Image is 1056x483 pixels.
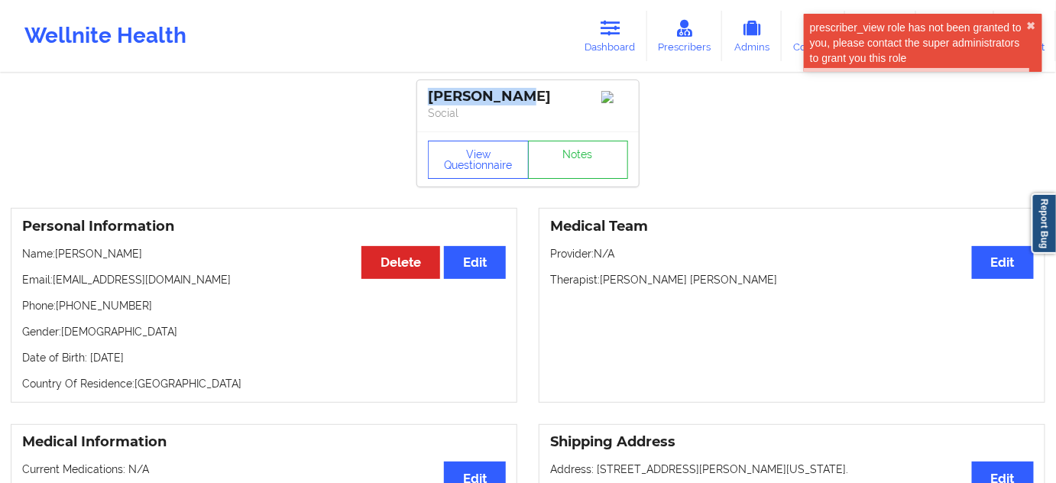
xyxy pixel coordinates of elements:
[601,91,628,103] img: Image%2Fplaceholer-image.png
[361,246,440,279] button: Delete
[550,272,1034,287] p: Therapist: [PERSON_NAME] [PERSON_NAME]
[22,298,506,313] p: Phone: [PHONE_NUMBER]
[22,462,506,477] p: Current Medications: N/A
[22,246,506,261] p: Name: [PERSON_NAME]
[428,105,628,121] p: Social
[550,462,1034,477] p: Address: [STREET_ADDRESS][PERSON_NAME][US_STATE].
[550,246,1034,261] p: Provider: N/A
[550,433,1034,451] h3: Shipping Address
[574,11,647,61] a: Dashboard
[528,141,629,179] a: Notes
[22,433,506,451] h3: Medical Information
[647,11,723,61] a: Prescribers
[722,11,782,61] a: Admins
[1027,20,1036,32] button: close
[428,141,529,179] button: View Questionnaire
[22,272,506,287] p: Email: [EMAIL_ADDRESS][DOMAIN_NAME]
[972,246,1034,279] button: Edit
[22,376,506,391] p: Country Of Residence: [GEOGRAPHIC_DATA]
[1032,193,1056,254] a: Report Bug
[22,218,506,235] h3: Personal Information
[550,218,1034,235] h3: Medical Team
[444,246,506,279] button: Edit
[782,11,845,61] a: Coaches
[428,88,628,105] div: [PERSON_NAME]
[22,350,506,365] p: Date of Birth: [DATE]
[22,324,506,339] p: Gender: [DEMOGRAPHIC_DATA]
[810,20,1027,66] div: prescriber_view role has not been granted to you, please contact the super administrators to gran...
